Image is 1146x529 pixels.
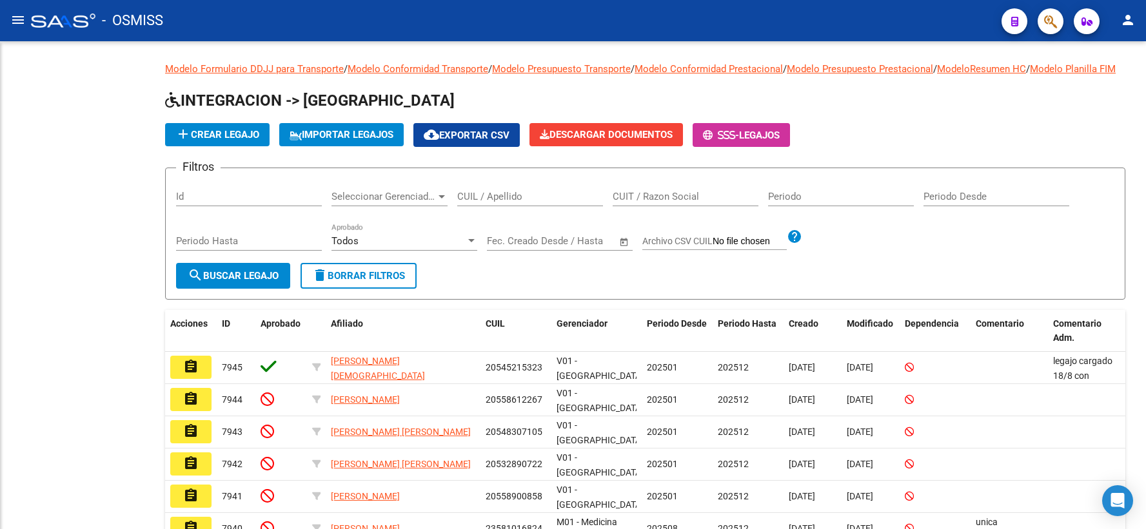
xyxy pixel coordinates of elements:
a: Modelo Presupuesto Transporte [492,63,631,75]
span: Afiliado [331,318,363,329]
span: 20558900858 [486,491,542,501]
datatable-header-cell: Periodo Desde [642,310,713,352]
span: 20545215323 [486,362,542,372]
div: Open Intercom Messenger [1102,485,1133,516]
span: 202501 [647,427,678,437]
span: Exportar CSV [424,130,509,141]
span: Comentario Adm. [1053,318,1102,343]
input: Archivo CSV CUIL [713,236,787,247]
datatable-header-cell: Periodo Hasta [713,310,784,352]
datatable-header-cell: CUIL [480,310,551,352]
span: Gerenciador [557,318,608,329]
mat-icon: assignment [183,391,199,407]
span: [DATE] [847,427,873,437]
input: End date [540,235,603,247]
span: [DATE] [847,459,873,469]
span: 202512 [718,427,749,437]
span: - OSMISS [102,6,163,35]
span: 7942 [222,459,242,469]
button: Exportar CSV [413,123,520,147]
span: Legajos [739,130,780,141]
span: 202501 [647,394,678,405]
span: [PERSON_NAME] [PERSON_NAME] [331,427,471,437]
span: Creado [789,318,818,329]
span: INTEGRACION -> [GEOGRAPHIC_DATA] [165,91,455,110]
span: Periodo Desde [647,318,707,329]
datatable-header-cell: Comentario [971,310,1048,352]
datatable-header-cell: Dependencia [900,310,971,352]
span: - [703,130,739,141]
span: [DATE] [847,362,873,372]
mat-icon: delete [312,267,328,283]
span: 202501 [647,491,678,501]
span: Dependencia [905,318,959,329]
mat-icon: cloud_download [424,127,439,142]
span: 202512 [718,362,749,372]
mat-icon: menu [10,12,26,28]
a: ModeloResumen HC [937,63,1026,75]
span: [PERSON_NAME] [331,491,400,501]
span: 7944 [222,394,242,405]
a: Modelo Formulario DDJJ para Transporte [165,63,344,75]
mat-icon: person [1120,12,1136,28]
span: V01 - [GEOGRAPHIC_DATA] [557,485,644,510]
span: ID [222,318,230,329]
button: Buscar Legajo [176,263,290,289]
span: 202512 [718,459,749,469]
mat-icon: assignment [183,359,199,374]
span: 202501 [647,459,678,469]
mat-icon: assignment [183,456,199,471]
span: 7943 [222,427,242,437]
span: 7941 [222,491,242,501]
button: Descargar Documentos [529,123,683,146]
span: Aprobado [261,318,301,329]
span: IMPORTAR LEGAJOS [290,129,393,140]
span: V01 - [GEOGRAPHIC_DATA] [557,420,644,445]
a: Modelo Conformidad Transporte [348,63,488,75]
datatable-header-cell: Afiliado [326,310,480,352]
span: Crear Legajo [175,129,259,140]
span: 7945 [222,362,242,372]
span: [DATE] [789,427,815,437]
button: Open calendar [617,235,632,249]
button: IMPORTAR LEGAJOS [279,123,404,146]
mat-icon: assignment [183,423,199,439]
datatable-header-cell: Aprobado [255,310,307,352]
span: [DATE] [789,394,815,405]
button: Borrar Filtros [301,263,417,289]
button: -Legajos [693,123,790,147]
span: 20558612267 [486,394,542,405]
datatable-header-cell: Acciones [165,310,217,352]
h3: Filtros [176,158,221,176]
span: 202501 [647,362,678,372]
span: Todos [331,235,359,247]
span: V01 - [GEOGRAPHIC_DATA] [557,452,644,477]
span: 20532890722 [486,459,542,469]
datatable-header-cell: ID [217,310,255,352]
span: 20548307105 [486,427,542,437]
span: V01 - [GEOGRAPHIC_DATA] [557,388,644,413]
datatable-header-cell: Comentario Adm. [1048,310,1125,352]
a: Modelo Conformidad Prestacional [635,63,783,75]
mat-icon: add [175,126,191,142]
span: CUIL [486,318,505,329]
span: [DATE] [847,491,873,501]
span: [DATE] [789,459,815,469]
button: Crear Legajo [165,123,270,146]
input: Start date [487,235,529,247]
span: [DATE] [789,362,815,372]
span: [PERSON_NAME][DEMOGRAPHIC_DATA][PERSON_NAME] [331,356,425,396]
span: 202512 [718,394,749,405]
span: legajo cargado 18/8 con facturacion cargada anteriormente!!! FALTA DOCU PSICOLOGIA FALTA FIRMA DE... [1053,356,1120,498]
datatable-header-cell: Modificado [842,310,900,352]
mat-icon: help [787,229,802,244]
span: Borrar Filtros [312,270,405,282]
span: Periodo Hasta [718,318,776,329]
span: Comentario [976,318,1024,329]
span: Acciones [170,318,208,329]
span: Descargar Documentos [540,129,673,140]
span: Modificado [847,318,893,329]
span: V01 - [GEOGRAPHIC_DATA] [557,356,644,381]
span: 202512 [718,491,749,501]
span: [PERSON_NAME] [331,394,400,405]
